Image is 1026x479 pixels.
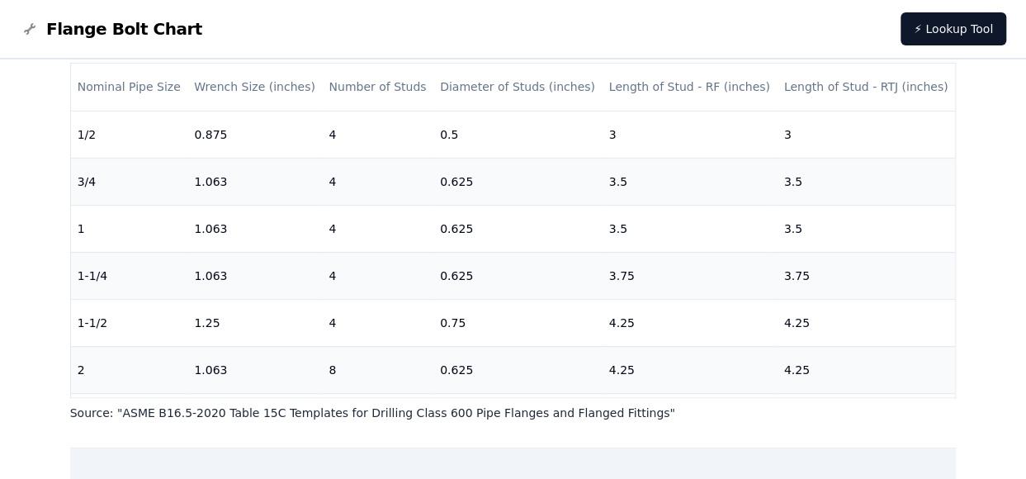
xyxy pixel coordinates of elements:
td: 1.063 [187,205,322,252]
td: 4.25 [603,299,778,346]
td: 3.75 [603,252,778,299]
td: 0.625 [433,205,603,252]
th: Wrench Size (inches) [187,64,322,111]
td: 1.25 [187,299,322,346]
td: 4.25 [778,299,956,346]
td: 1-1/4 [71,252,188,299]
th: Length of Stud - RF (inches) [603,64,778,111]
td: 1.25 [187,393,322,440]
th: Number of Studs [322,64,433,111]
td: 4.25 [603,346,778,393]
td: 2 [71,346,188,393]
td: 0.625 [433,158,603,205]
td: 0.75 [433,299,603,346]
td: 4 [322,205,433,252]
td: 4 [322,252,433,299]
td: 8 [322,393,433,440]
td: 1.063 [187,252,322,299]
td: 1.063 [187,346,322,393]
td: 4 [322,111,433,158]
td: 3 [778,111,956,158]
p: Source: " ASME B16.5-2020 Table 15C Templates for Drilling Class 600 Pipe Flanges and Flanged Fit... [70,405,957,421]
td: 1.063 [187,158,322,205]
td: 3.75 [778,252,956,299]
td: 3/4 [71,158,188,205]
td: 4 [322,299,433,346]
span: Flange Bolt Chart [46,17,202,40]
td: 2-1/2 [71,393,188,440]
td: 0.875 [187,111,322,158]
td: 1-1/2 [71,299,188,346]
td: 4.25 [778,346,956,393]
td: 0.5 [433,111,603,158]
th: Nominal Pipe Size [71,64,188,111]
td: 0.75 [433,393,603,440]
a: ⚡ Lookup Tool [901,12,1006,45]
td: 3.5 [603,205,778,252]
td: 1 [71,205,188,252]
td: 3 [603,111,778,158]
td: 3.5 [778,158,956,205]
td: 1/2 [71,111,188,158]
td: 3.5 [603,158,778,205]
a: Flange Bolt Chart LogoFlange Bolt Chart [20,17,202,40]
th: Diameter of Studs (inches) [433,64,603,111]
td: 4 [322,158,433,205]
img: Flange Bolt Chart Logo [20,19,40,39]
td: 0.625 [433,346,603,393]
th: Length of Stud - RTJ (inches) [778,64,956,111]
td: 8 [322,346,433,393]
td: 3.5 [778,205,956,252]
td: 4.75 [778,393,956,440]
td: 0.625 [433,252,603,299]
td: 4.75 [603,393,778,440]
